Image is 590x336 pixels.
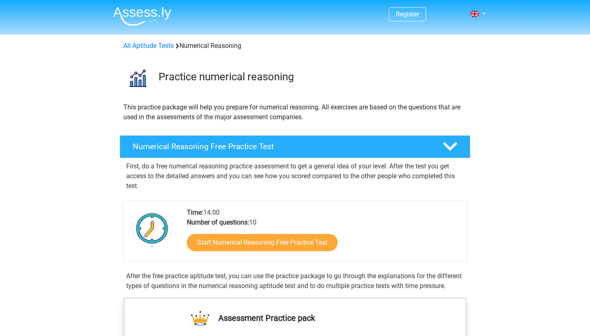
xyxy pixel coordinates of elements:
[159,70,464,83] h3: Practice numerical reasoning
[126,161,464,191] p: First, do a free numerical reasoning practice assessment to get a general idea of your level. Aft...
[120,41,470,51] div: Numerical Reasoning
[116,135,474,158] a: Numerical Reasoning Free Practice Test
[132,208,173,249] img: Clock
[133,142,429,151] h4: Numerical Reasoning Free Practice Test
[123,271,467,291] div: After the free practice aptitude test, you can use the practice package to go through the explana...
[187,234,338,251] a: Start Numerical Reasoning Free Practice Test
[181,208,466,261] div: 14:00 10
[187,209,203,216] b: Time:
[396,10,419,18] a: Register
[120,61,155,95] img: numerical reasoning
[187,218,249,226] b: Number of questions:
[123,102,467,122] p: This practice package will help you prepare for numerical reasoning. All exercises are based on t...
[123,42,174,50] a: All Aptitude Tests
[113,7,171,26] img: Assessly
